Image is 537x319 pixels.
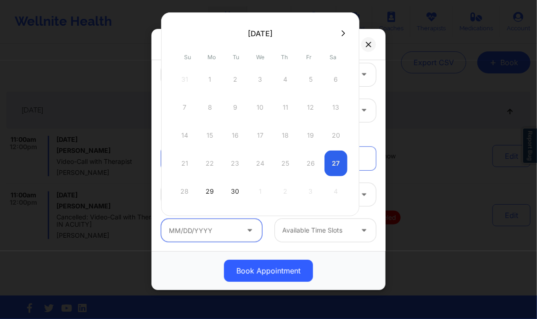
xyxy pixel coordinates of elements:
[256,54,264,61] abbr: Wednesday
[207,54,216,61] abbr: Monday
[248,29,273,38] div: [DATE]
[281,54,288,61] abbr: Thursday
[184,54,191,61] abbr: Sunday
[161,219,262,242] input: MM/DD/YYYY
[224,260,313,282] button: Book Appointment
[233,54,239,61] abbr: Tuesday
[224,179,246,204] div: Tue Sep 30 2025
[198,179,221,204] div: Mon Sep 29 2025
[330,54,337,61] abbr: Saturday
[155,132,382,141] div: Appointment information:
[306,54,312,61] abbr: Friday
